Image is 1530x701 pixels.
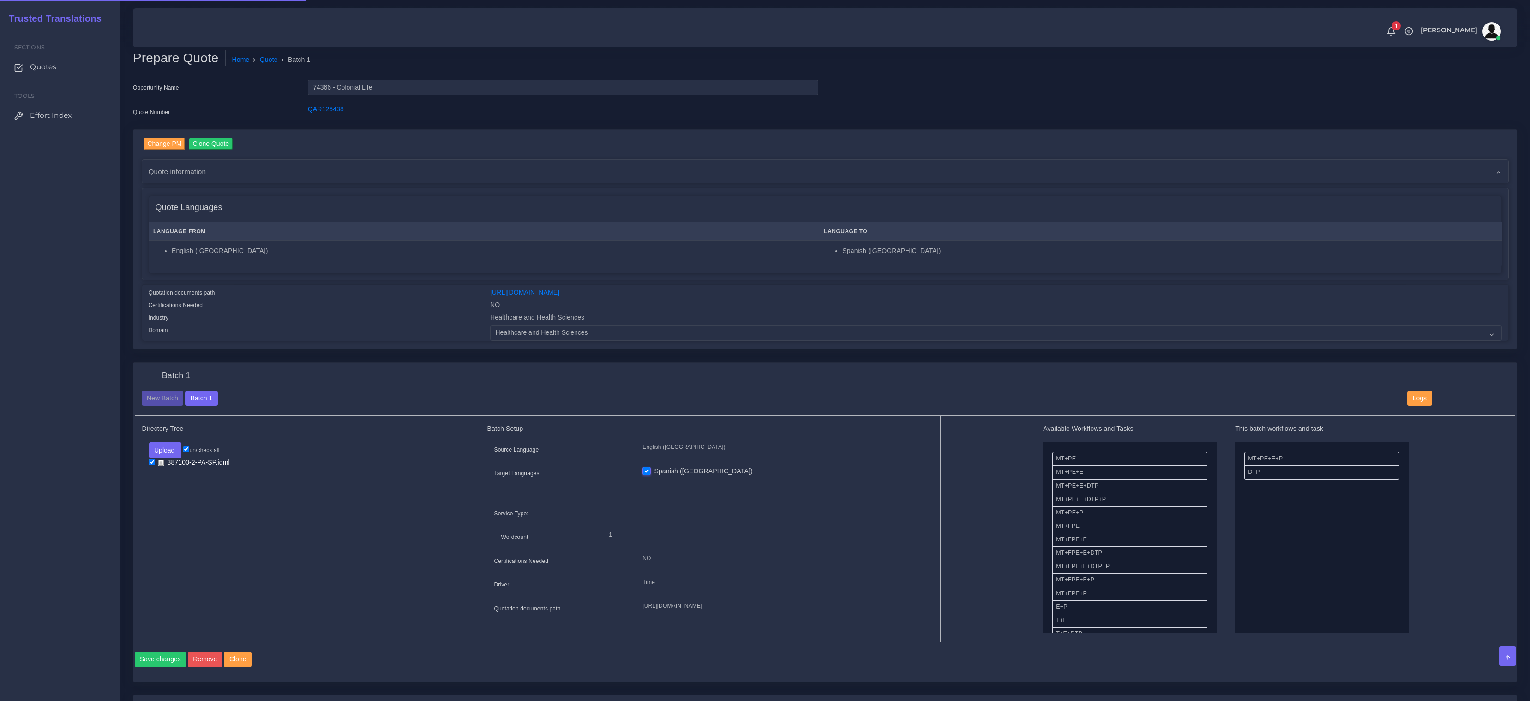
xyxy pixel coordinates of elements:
a: QAR126438 [308,105,344,113]
div: NO [483,300,1509,313]
p: Time [642,578,926,587]
span: Effort Index [30,110,72,121]
a: [URL][DOMAIN_NAME] [490,289,559,296]
h2: Prepare Quote [133,50,226,66]
label: Domain [149,326,168,334]
th: Language To [819,222,1502,241]
a: Quote [260,55,278,65]
h4: Quote Languages [156,203,222,213]
span: Quote information [149,166,206,177]
li: T+E+DTP [1052,627,1207,641]
li: Batch 1 [278,55,311,65]
label: Quotation documents path [494,604,561,613]
img: avatar [1482,22,1501,41]
h5: This batch workflows and task [1235,425,1409,433]
input: un/check all [183,446,189,452]
input: Clone Quote [189,138,233,150]
label: Target Languages [494,469,540,477]
a: Remove [188,652,224,667]
li: MT+PE+E+P [1244,452,1399,466]
button: Upload [149,442,182,458]
label: Driver [494,580,510,589]
li: E+P [1052,600,1207,614]
label: Industry [149,314,169,322]
a: Batch 1 [185,394,217,401]
label: un/check all [183,446,219,454]
div: Quote information [142,160,1508,183]
a: Clone [224,652,253,667]
button: New Batch [142,391,184,406]
label: Quote Number [133,108,170,116]
label: Source Language [494,446,539,454]
p: NO [642,554,926,563]
label: Spanish ([GEOGRAPHIC_DATA]) [654,466,752,476]
span: 1 [1392,21,1401,30]
a: 1 [1383,26,1399,36]
h5: Directory Tree [142,425,473,433]
span: Logs [1413,394,1427,402]
li: MT+FPE+E+DTP [1052,546,1207,560]
li: MT+PE+E+DTP+P [1052,493,1207,507]
button: Clone [224,652,252,667]
li: MT+FPE+E [1052,533,1207,547]
label: Opportunity Name [133,84,179,92]
li: MT+FPE [1052,520,1207,533]
h5: Available Workflows and Tasks [1043,425,1217,433]
button: Batch 1 [185,391,217,406]
li: MT+PE+E [1052,465,1207,479]
span: Sections [14,44,45,51]
button: Save changes [135,652,186,667]
a: New Batch [142,394,184,401]
h4: Batch 1 [162,371,191,381]
p: [URL][DOMAIN_NAME] [642,601,926,611]
a: [PERSON_NAME]avatar [1416,22,1504,41]
label: Service Type: [494,509,528,518]
li: MT+FPE+E+P [1052,573,1207,587]
a: Quotes [7,57,113,77]
label: Certifications Needed [149,301,203,309]
li: MT+FPE+E+DTP+P [1052,560,1207,574]
li: MT+PE [1052,452,1207,466]
a: Effort Index [7,106,113,125]
div: Healthcare and Health Sciences [483,313,1509,325]
button: Remove [188,652,222,667]
a: Trusted Translations [2,11,102,26]
li: T+E [1052,614,1207,628]
li: MT+PE+E+DTP [1052,479,1207,493]
label: Quotation documents path [149,289,215,297]
a: 387100-2-PA-SP.idml [155,458,233,467]
li: Spanish ([GEOGRAPHIC_DATA]) [842,246,1497,256]
button: Logs [1407,391,1432,406]
th: Language From [149,222,819,241]
li: MT+FPE+P [1052,587,1207,601]
h5: Batch Setup [487,425,933,433]
li: English ([GEOGRAPHIC_DATA]) [172,246,814,256]
span: Quotes [30,62,56,72]
p: 1 [609,530,918,540]
p: English ([GEOGRAPHIC_DATA]) [642,442,926,452]
li: DTP [1244,465,1399,479]
span: Tools [14,92,35,99]
label: Certifications Needed [494,557,549,565]
input: Change PM [144,138,186,150]
li: MT+PE+P [1052,506,1207,520]
a: Home [232,55,250,65]
label: Wordcount [501,533,528,541]
span: [PERSON_NAME] [1421,27,1477,33]
h2: Trusted Translations [2,13,102,24]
